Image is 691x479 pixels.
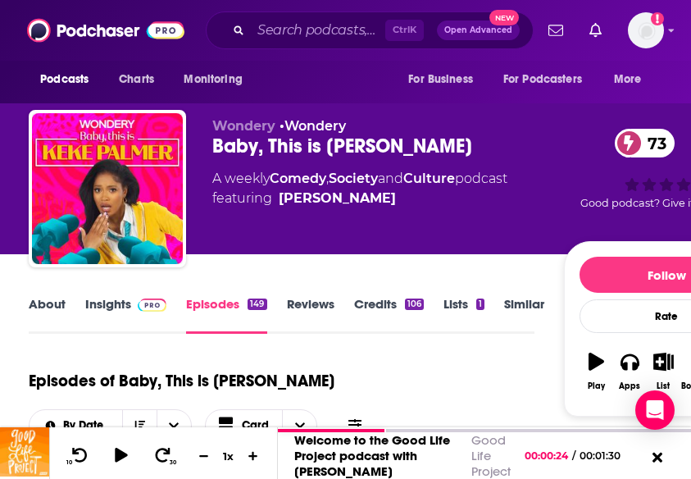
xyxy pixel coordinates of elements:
button: open menu [602,64,662,95]
span: 73 [631,129,675,157]
span: For Podcasters [503,68,582,91]
span: 10 [66,459,72,466]
a: Comedy [270,171,326,186]
span: For Business [408,68,473,91]
a: Show notifications dropdown [583,16,608,44]
button: Show profile menu [628,12,664,48]
button: Choose View [205,409,318,442]
a: Lists1 [443,296,484,334]
div: 1 x [215,449,243,463]
div: A weekly podcast [212,169,507,208]
div: 149 [248,299,266,310]
span: Wondery [212,118,275,134]
img: Podchaser Pro [138,299,166,312]
img: Baby, This is Keke Palmer [32,113,183,264]
span: and [378,171,403,186]
button: List [647,342,680,401]
span: Card [242,420,269,431]
span: More [614,68,642,91]
span: , [326,171,329,186]
img: Podchaser - Follow, Share and Rate Podcasts [27,15,184,46]
span: 30 [170,459,176,466]
span: 00:00:24 [525,449,572,462]
button: Sort Direction [122,410,157,441]
div: 1 [476,299,484,310]
h2: Choose List sort [29,409,192,442]
button: open menu [397,64,493,95]
div: Open Intercom Messenger [635,390,675,430]
button: open menu [493,64,606,95]
button: 30 [148,445,180,466]
a: Charts [108,64,164,95]
span: 00:01:30 [575,449,637,462]
svg: Add a profile image [651,12,664,25]
a: Reviews [287,296,334,334]
button: Play [580,342,613,401]
a: Show notifications dropdown [542,16,570,44]
a: Episodes149 [186,296,266,334]
h1: Episodes of Baby, This is [PERSON_NAME] [29,371,334,391]
button: open menu [30,420,122,431]
span: Charts [119,68,154,91]
a: Keke Palmer [279,189,396,208]
img: User Profile [628,12,664,48]
button: open menu [29,64,110,95]
span: Ctrl K [385,20,424,41]
a: About [29,296,66,334]
div: Play [588,381,605,391]
button: 10 [63,445,94,466]
a: Wondery [284,118,346,134]
a: InsightsPodchaser Pro [85,296,166,334]
a: Good Life Project [471,432,511,479]
button: open menu [172,64,263,95]
span: New [489,10,519,25]
a: Culture [403,171,455,186]
div: Apps [619,381,640,391]
span: By Date [63,420,109,431]
a: Welcome to the Good Life Project podcast with [PERSON_NAME] [294,432,450,479]
span: / [572,449,575,462]
a: Similar [504,296,544,334]
button: Open AdvancedNew [437,21,520,40]
input: Search podcasts, credits, & more... [251,17,385,43]
div: Search podcasts, credits, & more... [206,11,534,49]
button: Apps [613,342,647,401]
a: Credits106 [354,296,424,334]
span: Open Advanced [444,26,512,34]
button: open menu [157,410,191,441]
span: Logged in as esmith_bg [628,12,664,48]
a: Society [329,171,378,186]
span: featuring [212,189,507,208]
span: • [280,118,346,134]
span: Podcasts [40,68,89,91]
div: 106 [405,299,424,310]
a: 73 [615,129,675,157]
span: Monitoring [184,68,242,91]
div: List [657,381,670,391]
